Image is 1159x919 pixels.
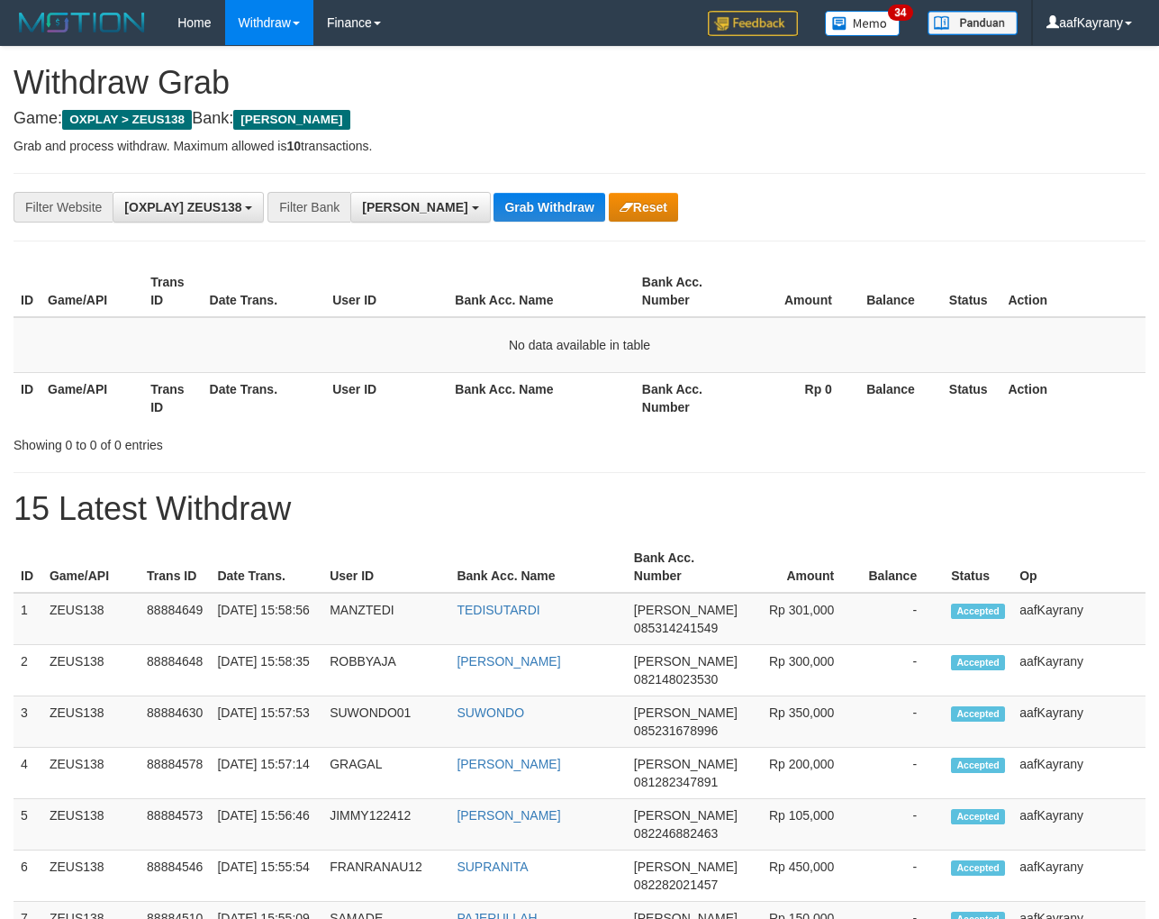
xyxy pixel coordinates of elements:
[1012,645,1145,696] td: aafKayrany
[634,878,718,892] span: Copy 082282021457 to clipboard
[14,491,1145,527] h1: 15 Latest Withdraw
[942,372,1001,423] th: Status
[322,593,449,645] td: MANZTEDI
[737,266,859,317] th: Amount
[42,696,140,748] td: ZEUS138
[14,192,113,223] div: Filter Website
[708,11,798,36] img: Feedback.jpg
[951,706,1005,722] span: Accepted
[62,110,192,130] span: OXPLAY > ZEUS138
[14,9,150,36] img: MOTION_logo.png
[1012,593,1145,645] td: aafKayrany
[449,541,626,593] th: Bank Acc. Name
[14,137,1145,155] p: Grab and process withdraw. Maximum allowed is transactions.
[951,655,1005,670] span: Accepted
[634,654,738,669] span: [PERSON_NAME]
[140,593,210,645] td: 88884649
[859,372,942,423] th: Balance
[140,799,210,851] td: 88884573
[322,799,449,851] td: JIMMY122412
[42,645,140,696] td: ZEUS138
[634,808,738,823] span: [PERSON_NAME]
[944,541,1012,593] th: Status
[448,266,635,317] th: Bank Acc. Name
[42,851,140,902] td: ZEUS138
[859,266,942,317] th: Balance
[634,860,738,874] span: [PERSON_NAME]
[210,851,322,902] td: [DATE] 15:55:54
[1012,541,1145,593] th: Op
[140,696,210,748] td: 88884630
[951,604,1005,619] span: Accepted
[14,266,41,317] th: ID
[14,541,42,593] th: ID
[124,200,241,214] span: [OXPLAY] ZEUS138
[861,748,944,799] td: -
[140,851,210,902] td: 88884546
[42,593,140,645] td: ZEUS138
[14,65,1145,101] h1: Withdraw Grab
[861,541,944,593] th: Balance
[745,593,861,645] td: Rp 301,000
[1012,696,1145,748] td: aafKayrany
[634,775,718,789] span: Copy 081282347891 to clipboard
[457,705,524,720] a: SUWONDO
[635,372,738,423] th: Bank Acc. Number
[233,110,349,130] span: [PERSON_NAME]
[14,110,1145,128] h4: Game: Bank:
[14,748,42,799] td: 4
[143,266,202,317] th: Trans ID
[1001,266,1145,317] th: Action
[14,645,42,696] td: 2
[825,11,901,36] img: Button%20Memo.svg
[1012,851,1145,902] td: aafKayrany
[861,851,944,902] td: -
[634,757,738,771] span: [PERSON_NAME]
[14,696,42,748] td: 3
[140,541,210,593] th: Trans ID
[861,593,944,645] td: -
[362,200,467,214] span: [PERSON_NAME]
[14,317,1145,373] td: No data available in table
[745,799,861,851] td: Rp 105,000
[325,266,448,317] th: User ID
[203,372,326,423] th: Date Trans.
[634,723,718,738] span: Copy 085231678996 to clipboard
[322,851,449,902] td: FRANRANAU12
[322,645,449,696] td: ROBBYAJA
[210,799,322,851] td: [DATE] 15:56:46
[951,758,1005,773] span: Accepted
[737,372,859,423] th: Rp 0
[745,696,861,748] td: Rp 350,000
[1012,799,1145,851] td: aafKayrany
[1001,372,1145,423] th: Action
[1012,748,1145,799] td: aafKayrany
[14,799,42,851] td: 5
[203,266,326,317] th: Date Trans.
[745,541,861,593] th: Amount
[140,645,210,696] td: 88884648
[457,654,560,669] a: [PERSON_NAME]
[951,860,1005,876] span: Accepted
[140,748,210,799] td: 88884578
[634,603,738,617] span: [PERSON_NAME]
[42,541,140,593] th: Game/API
[322,696,449,748] td: SUWONDO01
[457,860,528,874] a: SUPRANITA
[634,826,718,841] span: Copy 082246882463 to clipboard
[113,192,264,223] button: [OXPLAY] ZEUS138
[634,705,738,720] span: [PERSON_NAME]
[745,851,861,902] td: Rp 450,000
[928,11,1018,35] img: panduan.png
[448,372,635,423] th: Bank Acc. Name
[457,603,539,617] a: TEDISUTARDI
[14,372,41,423] th: ID
[951,809,1005,824] span: Accepted
[286,139,301,153] strong: 10
[745,748,861,799] td: Rp 200,000
[861,696,944,748] td: -
[14,593,42,645] td: 1
[322,541,449,593] th: User ID
[41,266,143,317] th: Game/API
[457,757,560,771] a: [PERSON_NAME]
